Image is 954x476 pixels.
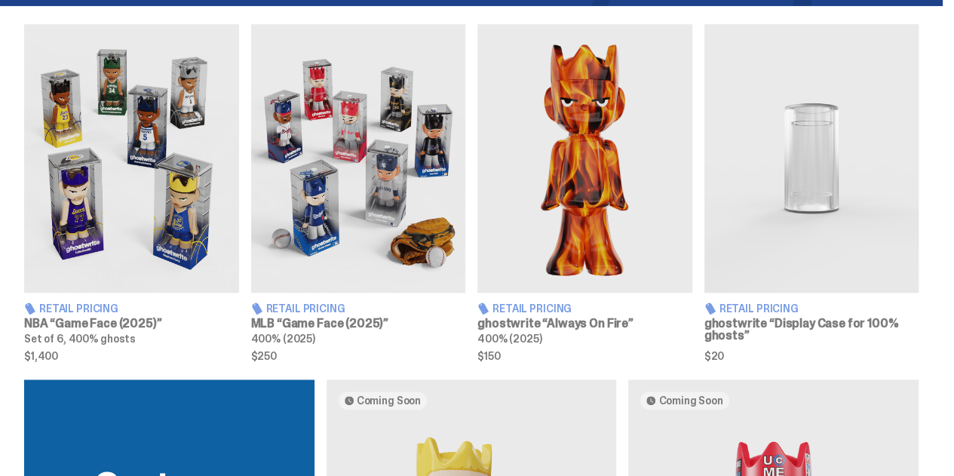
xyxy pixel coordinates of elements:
span: Retail Pricing [492,303,572,314]
h3: MLB “Game Face (2025)” [251,318,466,330]
span: Retail Pricing [266,303,345,314]
a: Game Face (2025) Retail Pricing [251,24,466,361]
span: $150 [477,351,692,361]
h3: ghostwrite “Always On Fire” [477,318,692,330]
span: Retail Pricing [719,303,799,314]
span: 400% (2025) [477,332,541,345]
span: Coming Soon [658,395,722,407]
h3: NBA “Game Face (2025)” [24,318,239,330]
img: Game Face (2025) [251,24,466,293]
span: Coming Soon [357,395,421,407]
img: Game Face (2025) [24,24,239,293]
a: Display Case for 100% ghosts Retail Pricing [704,24,919,361]
img: Always On Fire [477,24,692,293]
img: Display Case for 100% ghosts [704,24,919,293]
span: $250 [251,351,466,361]
a: Game Face (2025) Retail Pricing [24,24,239,361]
span: $1,400 [24,351,239,361]
span: $20 [704,351,919,361]
span: Retail Pricing [39,303,118,314]
a: Always On Fire Retail Pricing [477,24,692,361]
h3: ghostwrite “Display Case for 100% ghosts” [704,318,919,342]
span: Set of 6, 400% ghosts [24,332,136,345]
span: 400% (2025) [251,332,315,345]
